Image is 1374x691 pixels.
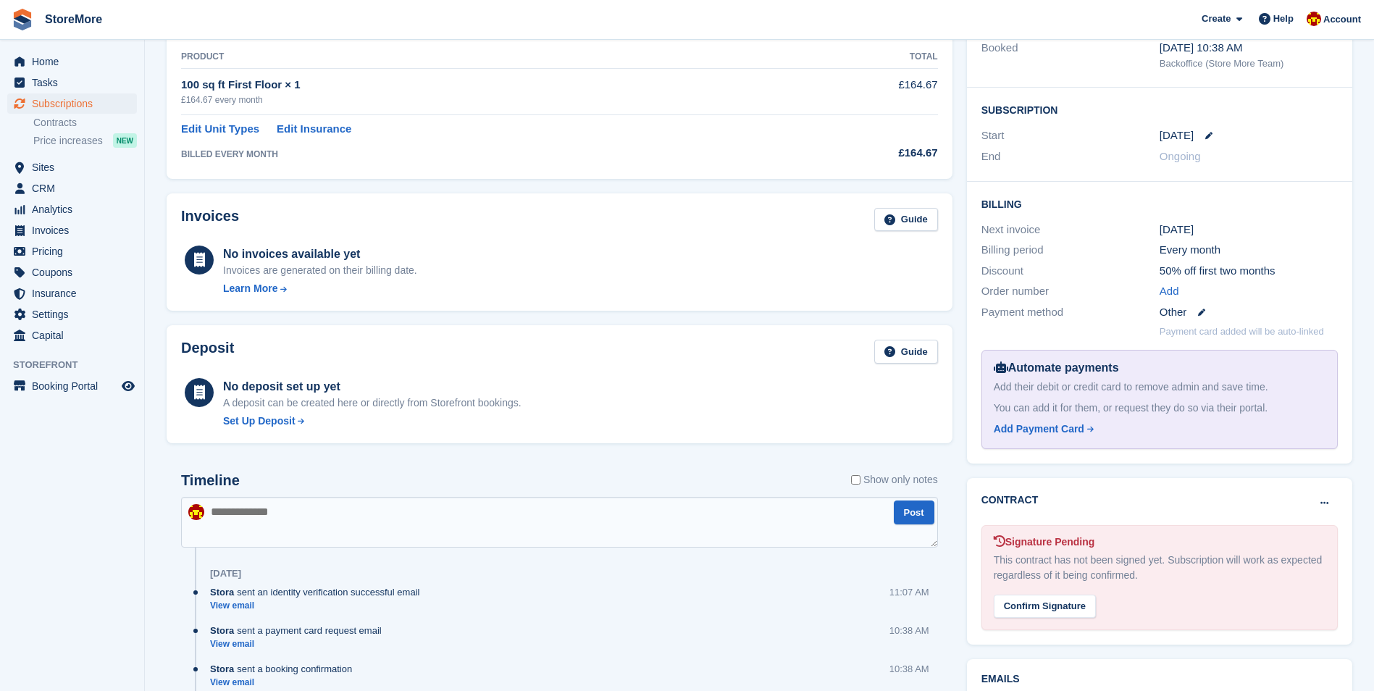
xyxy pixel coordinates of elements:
span: Price increases [33,134,103,148]
div: Learn More [223,281,277,296]
h2: Contract [981,493,1039,508]
a: Guide [874,208,938,232]
a: Edit Unit Types [181,121,259,138]
div: Add Payment Card [994,422,1084,437]
div: Order number [981,283,1160,300]
a: Learn More [223,281,417,296]
a: menu [7,72,137,93]
span: Stora [210,585,234,599]
img: Store More Team [188,504,204,520]
div: 50% off first two months [1160,263,1338,280]
h2: Subscription [981,102,1338,117]
a: menu [7,157,137,177]
a: menu [7,241,137,261]
h2: Emails [981,674,1338,685]
label: Show only notes [851,472,938,487]
div: BILLED EVERY MONTH [181,148,796,161]
span: Account [1323,12,1361,27]
span: Subscriptions [32,93,119,114]
div: Next invoice [981,222,1160,238]
div: sent an identity verification successful email [210,585,427,599]
td: £164.67 [796,69,938,114]
span: Stora [210,624,234,637]
span: Settings [32,304,119,324]
span: Sites [32,157,119,177]
img: Store More Team [1307,12,1321,26]
div: 100 sq ft First Floor × 1 [181,77,796,93]
a: StoreMore [39,7,108,31]
a: menu [7,304,137,324]
a: menu [7,51,137,72]
div: Discount [981,263,1160,280]
span: Coupons [32,262,119,282]
a: menu [7,178,137,198]
span: Help [1273,12,1294,26]
span: Home [32,51,119,72]
th: Total [796,46,938,69]
span: Capital [32,325,119,345]
a: Add [1160,283,1179,300]
a: Contracts [33,116,137,130]
div: [DATE] 10:38 AM [1160,40,1338,56]
a: Edit Insurance [277,121,351,138]
div: 10:38 AM [889,662,929,676]
div: [DATE] [1160,222,1338,238]
a: menu [7,199,137,219]
a: Add Payment Card [994,422,1320,437]
span: CRM [32,178,119,198]
div: 11:07 AM [889,585,929,599]
span: Create [1202,12,1231,26]
span: Pricing [32,241,119,261]
div: You can add it for them, or request they do so via their portal. [994,401,1325,416]
span: Booking Portal [32,376,119,396]
p: Payment card added will be auto-linked [1160,324,1324,339]
a: menu [7,283,137,303]
a: Guide [874,340,938,364]
div: 10:38 AM [889,624,929,637]
a: menu [7,220,137,240]
span: Analytics [32,199,119,219]
div: NEW [113,133,137,148]
div: Backoffice (Store More Team) [1160,56,1338,71]
time: 2025-08-21 00:00:00 UTC [1160,127,1194,144]
h2: Billing [981,196,1338,211]
div: Signature Pending [994,535,1325,550]
div: sent a booking confirmation [210,662,359,676]
div: Payment method [981,304,1160,321]
div: Other [1160,304,1338,321]
div: Start [981,127,1160,144]
a: Confirm Signature [994,591,1096,603]
button: Post [894,501,934,524]
a: Set Up Deposit [223,414,521,429]
div: Billing period [981,242,1160,259]
div: Invoices are generated on their billing date. [223,263,417,278]
span: Storefront [13,358,144,372]
div: Every month [1160,242,1338,259]
a: View email [210,677,359,689]
a: View email [210,600,427,612]
span: Insurance [32,283,119,303]
a: menu [7,93,137,114]
a: menu [7,376,137,396]
a: menu [7,325,137,345]
h2: Deposit [181,340,234,364]
div: sent a payment card request email [210,624,389,637]
a: View email [210,638,389,650]
div: No invoices available yet [223,246,417,263]
a: menu [7,262,137,282]
div: Add their debit or credit card to remove admin and save time. [994,380,1325,395]
div: [DATE] [210,568,241,579]
p: A deposit can be created here or directly from Storefront bookings. [223,395,521,411]
h2: Invoices [181,208,239,232]
div: This contract has not been signed yet. Subscription will work as expected regardless of it being ... [994,553,1325,583]
div: £164.67 every month [181,93,796,106]
div: Automate payments [994,359,1325,377]
div: End [981,148,1160,165]
span: Tasks [32,72,119,93]
div: No deposit set up yet [223,378,521,395]
a: Price increases NEW [33,133,137,148]
th: Product [181,46,796,69]
span: Invoices [32,220,119,240]
input: Show only notes [851,472,860,487]
div: Booked [981,40,1160,70]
